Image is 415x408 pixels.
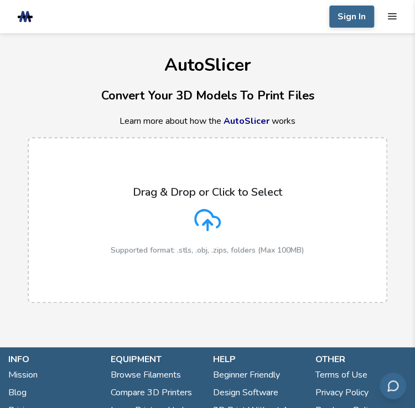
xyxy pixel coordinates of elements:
a: Terms of Use [315,366,367,384]
button: Sign In [329,6,374,28]
a: Compare 3D Printers [111,384,192,401]
button: mobile navigation menu [387,11,397,22]
a: Browse Filaments [111,366,181,384]
p: Supported format: .stls, .obj, .zips, folders (Max 100MB) [111,246,304,255]
a: Mission [8,366,38,384]
a: AutoSlicer [224,115,269,127]
p: Drag & Drop or Click to Select [133,186,282,198]
p: other [315,353,407,366]
button: Send feedback via email [380,373,406,399]
p: equipment [111,353,202,366]
p: info [8,353,100,366]
a: Privacy Policy [315,384,369,401]
a: Beginner Friendly Design Software [213,366,304,401]
a: Blog [8,384,27,401]
p: help [213,353,304,366]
